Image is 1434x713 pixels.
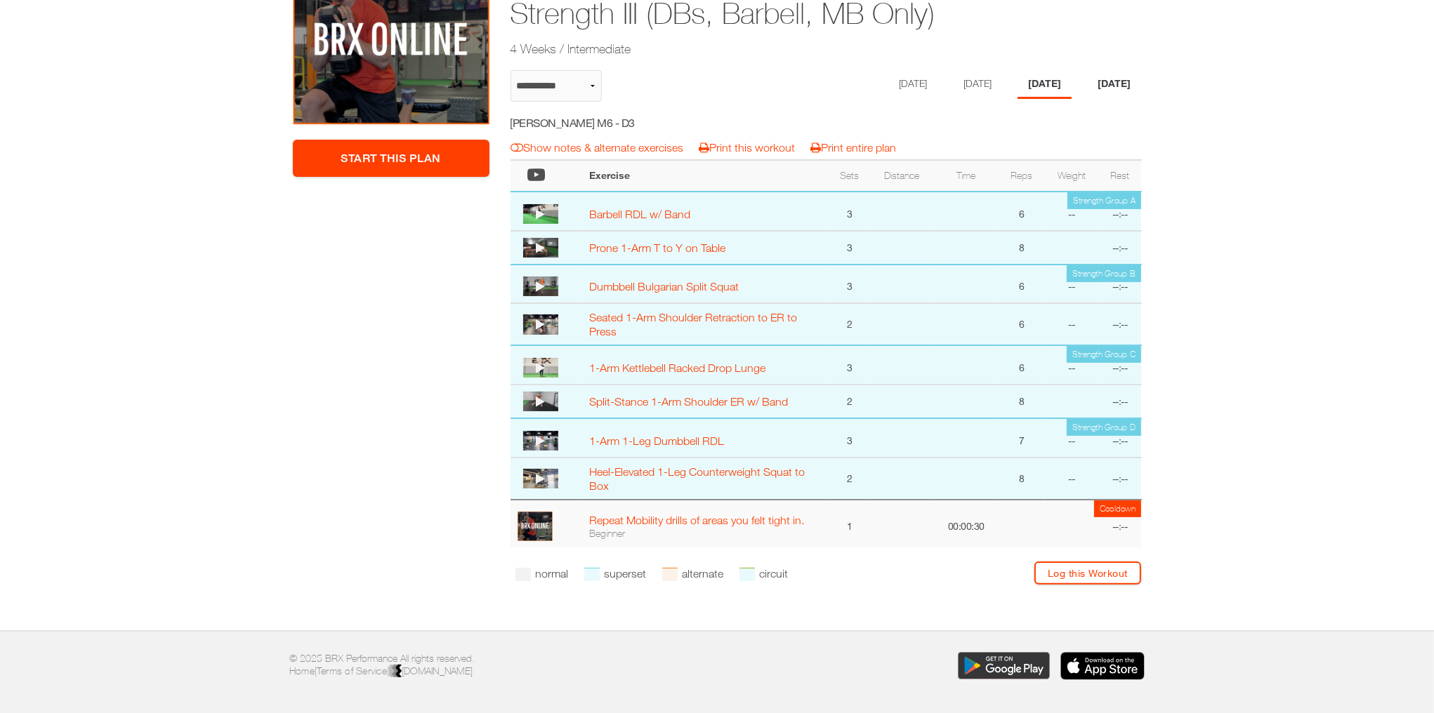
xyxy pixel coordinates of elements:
[523,469,558,488] img: thumbnail.png
[589,434,724,447] a: 1-Arm 1-Leg Dumbbell RDL
[523,238,558,258] img: thumbnail.png
[1099,231,1141,265] td: --:--
[289,665,315,677] a: Home
[999,160,1045,192] th: Reps
[999,458,1045,500] td: 8
[999,192,1045,231] td: 6
[1067,192,1141,209] td: Strength Group A
[589,465,805,492] a: Heel-Elevated 1-Leg Counterweight Squat to Box
[1099,303,1141,345] td: --:--
[1099,418,1141,458] td: --:--
[999,385,1045,418] td: 8
[589,208,690,220] a: Barbell RDL w/ Band
[1099,265,1141,304] td: --:--
[828,418,870,458] td: 3
[999,265,1045,304] td: 6
[811,141,897,154] a: Print entire plan
[518,512,553,541] img: profile.PNG
[1018,70,1072,99] li: Day 3
[1067,419,1141,436] td: Strength Group D
[317,665,387,677] a: Terms of Service
[934,160,999,192] th: Time
[1034,561,1141,585] a: Log this Workout
[1099,458,1141,500] td: --:--
[1060,652,1145,680] img: Download the BRX Performance app for iOS
[389,665,473,677] a: [DOMAIN_NAME]
[828,303,870,345] td: 2
[1067,265,1141,282] td: Strength Group B
[523,276,558,296] img: thumbnail.png
[828,385,870,418] td: 2
[523,358,558,378] img: thumbnail.png
[828,160,870,192] th: Sets
[1045,345,1099,385] td: --
[1099,192,1141,231] td: --:--
[699,141,796,154] a: Print this workout
[511,115,761,131] h5: [PERSON_NAME] M6 - D3
[589,311,797,338] a: Seated 1-Arm Shoulder Retraction to ER to Press
[582,160,828,192] th: Exercise
[589,527,821,540] div: Beginner
[589,280,739,293] a: Dumbbell Bulgarian Split Squat
[828,192,870,231] td: 3
[293,140,489,177] a: Start This Plan
[828,458,870,500] td: 2
[828,345,870,385] td: 3
[589,514,804,526] a: Repeat Mobility drills of areas you felt tight in.
[523,204,558,224] img: thumbnail.png
[1099,345,1141,385] td: --:--
[589,241,725,254] a: Prone 1-Arm T to Y on Table
[953,70,1002,99] li: Day 2
[934,500,999,547] td: 00:00:30
[584,561,647,586] li: superset
[999,231,1045,265] td: 8
[999,418,1045,458] td: 7
[589,361,765,374] a: 1-Arm Kettlebell Racked Drop Lunge
[523,314,558,334] img: thumbnail.png
[1045,192,1099,231] td: --
[958,652,1051,680] img: Download the BRX Performance app for Google Play
[1045,160,1099,192] th: Weight
[828,265,870,304] td: 3
[1045,265,1099,304] td: --
[888,70,938,99] li: Day 1
[389,665,402,679] img: colorblack-fill
[999,303,1045,345] td: 6
[515,561,569,586] li: normal
[1045,458,1099,500] td: --
[871,160,934,192] th: Distance
[1045,418,1099,458] td: --
[523,431,558,451] img: thumbnail.png
[511,141,684,154] a: Show notes & alternate exercises
[1099,160,1141,192] th: Rest
[1099,385,1141,418] td: --:--
[828,500,870,547] td: 1
[999,345,1045,385] td: 6
[523,392,558,411] img: thumbnail.png
[289,652,706,679] p: © 2025 BRX Performance All rights reserved. | |
[739,561,789,586] li: circuit
[1045,303,1099,345] td: --
[589,395,788,408] a: Split-Stance 1-Arm Shoulder ER w/ Band
[1094,500,1141,517] td: Cooldown
[1067,346,1141,363] td: Strength Group C
[662,561,724,586] li: alternate
[1099,500,1141,547] td: --:--
[511,40,1033,58] h2: 4 Weeks / Intermediate
[1087,70,1141,99] li: Day 4
[828,231,870,265] td: 3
